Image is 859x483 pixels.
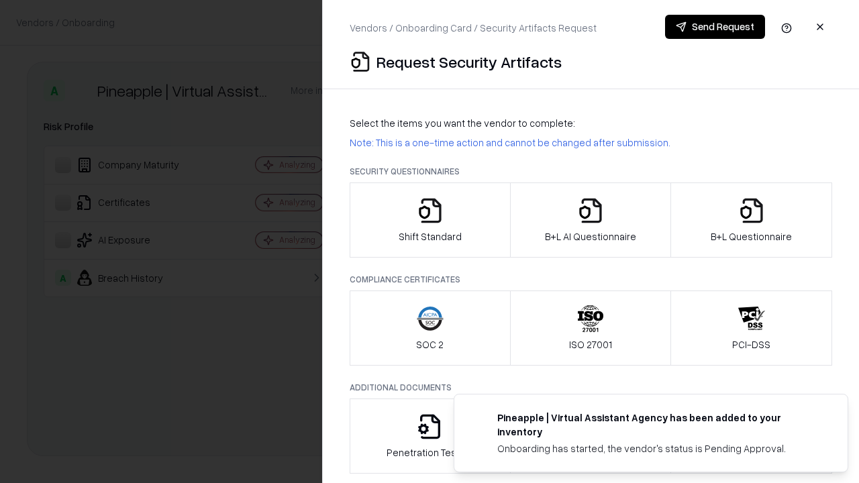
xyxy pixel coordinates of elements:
[497,441,815,455] div: Onboarding has started, the vendor's status is Pending Approval.
[416,337,444,352] p: SOC 2
[350,182,511,258] button: Shift Standard
[670,182,832,258] button: B+L Questionnaire
[545,229,636,244] p: B+L AI Questionnaire
[350,166,832,177] p: Security Questionnaires
[510,182,672,258] button: B+L AI Questionnaire
[350,136,832,150] p: Note: This is a one-time action and cannot be changed after submission.
[711,229,792,244] p: B+L Questionnaire
[350,382,832,393] p: Additional Documents
[350,21,597,35] p: Vendors / Onboarding Card / Security Artifacts Request
[350,398,511,474] button: Penetration Testing
[350,116,832,130] p: Select the items you want the vendor to complete:
[670,290,832,366] button: PCI-DSS
[376,51,562,72] p: Request Security Artifacts
[569,337,612,352] p: ISO 27001
[387,445,473,460] p: Penetration Testing
[470,411,487,427] img: trypineapple.com
[732,337,770,352] p: PCI-DSS
[350,274,832,285] p: Compliance Certificates
[665,15,765,39] button: Send Request
[510,290,672,366] button: ISO 27001
[399,229,462,244] p: Shift Standard
[497,411,815,439] div: Pineapple | Virtual Assistant Agency has been added to your inventory
[350,290,511,366] button: SOC 2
